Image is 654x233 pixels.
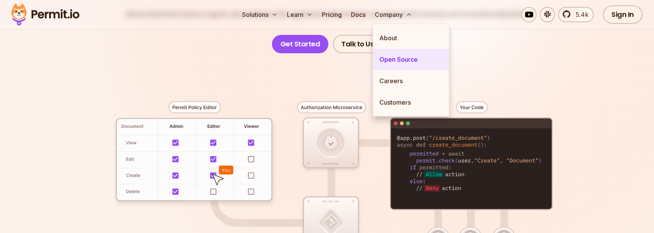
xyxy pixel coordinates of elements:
[373,92,449,113] a: Customers
[284,7,316,22] button: Learn
[558,7,594,22] a: 5.4k
[373,70,449,92] a: Careers
[319,7,345,22] a: Pricing
[373,49,449,70] a: Open Source
[373,27,449,49] a: About
[571,10,588,19] span: 5.4k
[239,7,281,22] button: Solutions
[348,7,369,22] a: Docs
[272,35,329,53] a: Get Started
[8,2,83,28] img: Permit logo
[603,5,642,24] a: Sign In
[333,35,382,53] a: Talk to Us
[372,7,415,22] button: Company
